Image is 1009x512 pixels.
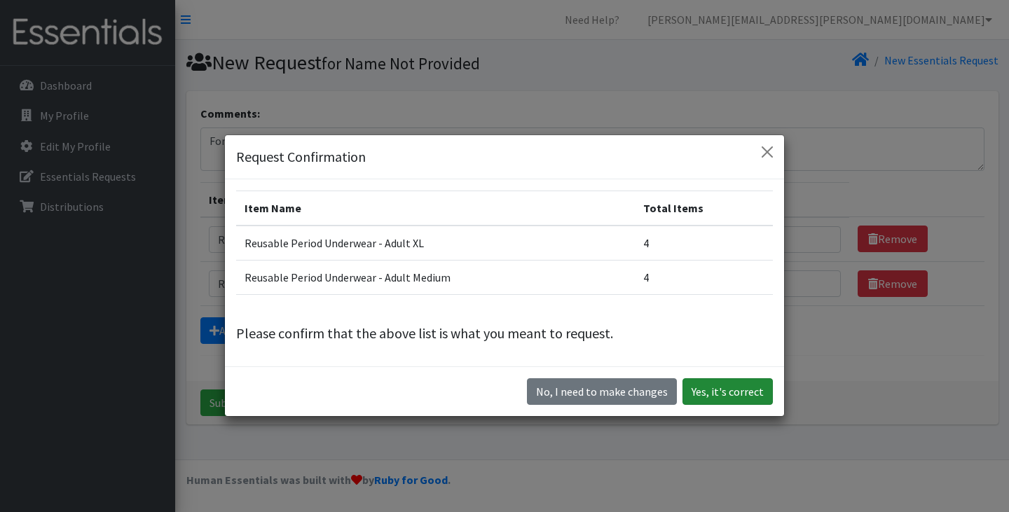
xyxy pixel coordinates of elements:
[756,141,778,163] button: Close
[236,146,366,167] h5: Request Confirmation
[527,378,677,405] button: No I need to make changes
[236,191,635,226] th: Item Name
[236,323,773,344] p: Please confirm that the above list is what you meant to request.
[635,261,773,295] td: 4
[682,378,773,405] button: Yes, it's correct
[635,226,773,261] td: 4
[635,191,773,226] th: Total Items
[236,261,635,295] td: Reusable Period Underwear - Adult Medium
[236,226,635,261] td: Reusable Period Underwear - Adult XL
